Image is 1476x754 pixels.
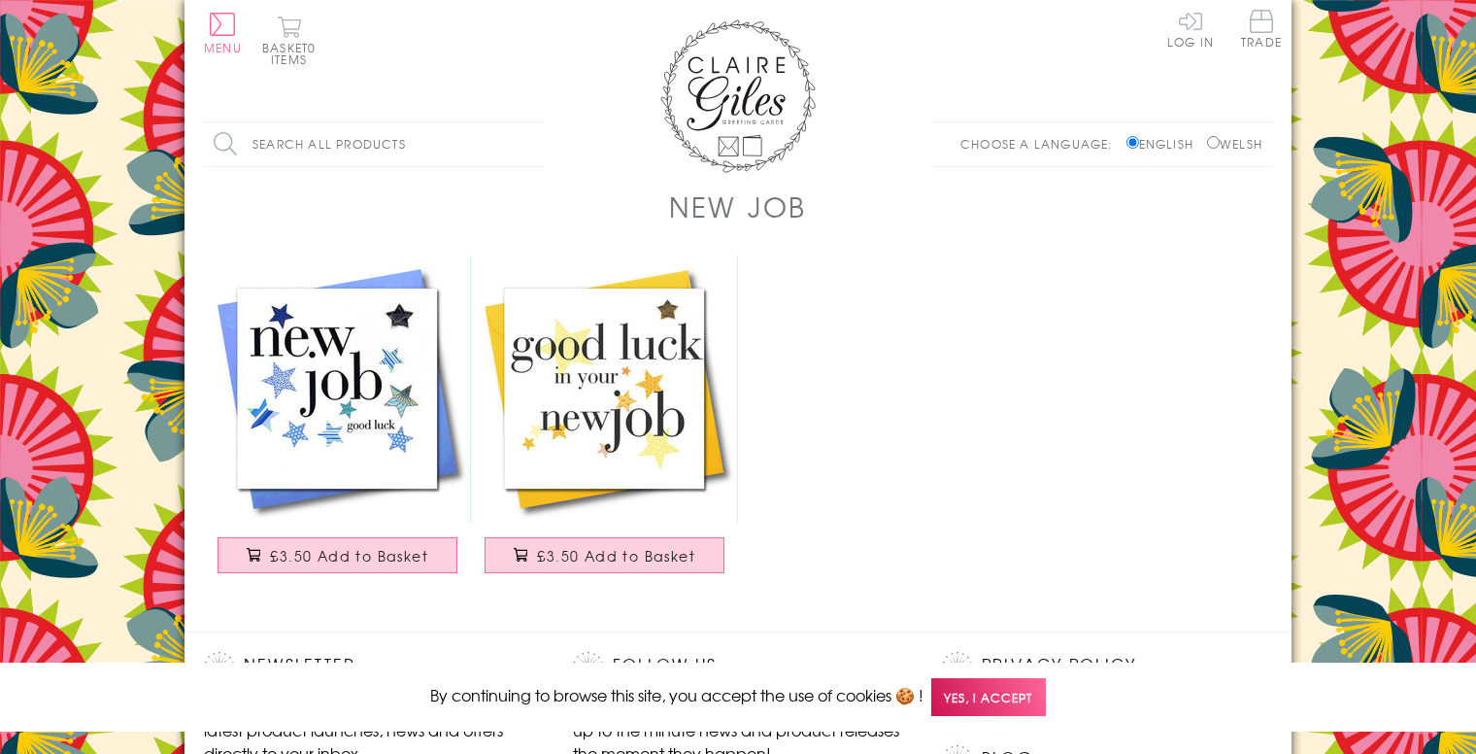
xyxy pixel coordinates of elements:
input: English [1126,136,1139,149]
a: New Job Card, Blue Stars, Good Luck, padded star embellished £3.50 Add to Basket [204,256,471,593]
img: Claire Giles Greetings Cards [660,19,816,173]
a: Log In [1167,10,1214,48]
input: Welsh [1207,136,1220,149]
button: Basket0 items [262,16,316,65]
h1: New Job [669,187,807,226]
h2: Newsletter [204,652,534,681]
button: £3.50 Add to Basket [218,537,458,573]
label: Welsh [1207,135,1262,153]
label: English [1126,135,1203,153]
button: Menu [204,13,242,53]
span: Menu [204,39,242,56]
a: Privacy Policy [982,652,1136,678]
p: Choose a language: [960,135,1123,153]
a: Trade [1241,10,1282,51]
input: Search all products [204,122,544,166]
a: New Job Card, Good Luck, Embellished with a padded star £3.50 Add to Basket [471,256,738,593]
input: Search [524,122,544,166]
img: New Job Card, Blue Stars, Good Luck, padded star embellished [204,256,471,523]
span: £3.50 Add to Basket [270,546,428,565]
h2: Follow Us [573,652,903,681]
span: Yes, I accept [931,678,1046,716]
button: £3.50 Add to Basket [485,537,725,573]
span: 0 items [271,39,316,68]
span: Trade [1241,10,1282,48]
img: New Job Card, Good Luck, Embellished with a padded star [471,256,738,523]
span: £3.50 Add to Basket [537,546,695,565]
